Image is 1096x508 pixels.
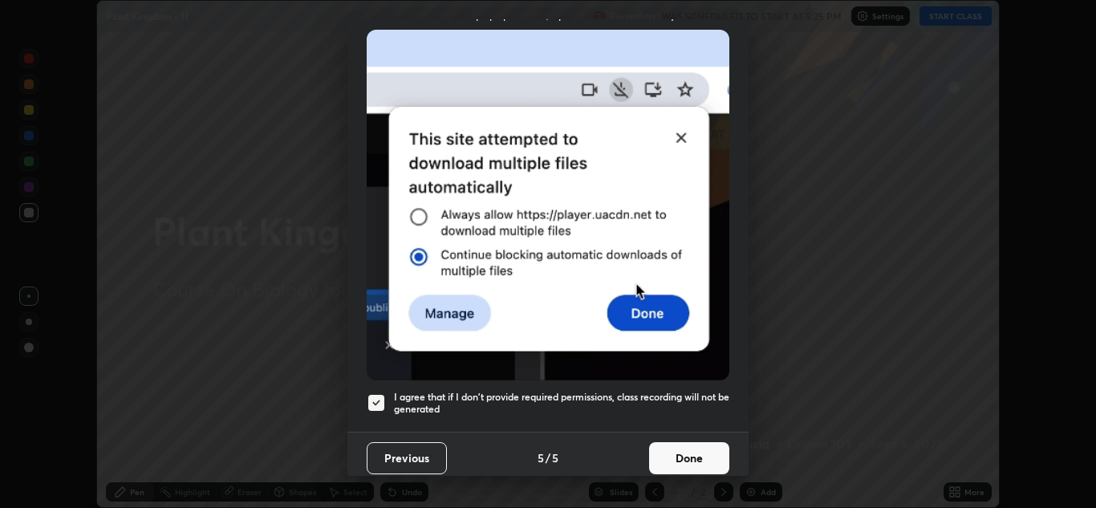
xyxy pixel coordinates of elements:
h4: 5 [552,449,558,466]
h4: 5 [538,449,544,466]
button: Previous [367,442,447,474]
h5: I agree that if I don't provide required permissions, class recording will not be generated [394,391,729,416]
h4: / [546,449,550,466]
button: Done [649,442,729,474]
img: downloads-permission-blocked.gif [367,30,729,380]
